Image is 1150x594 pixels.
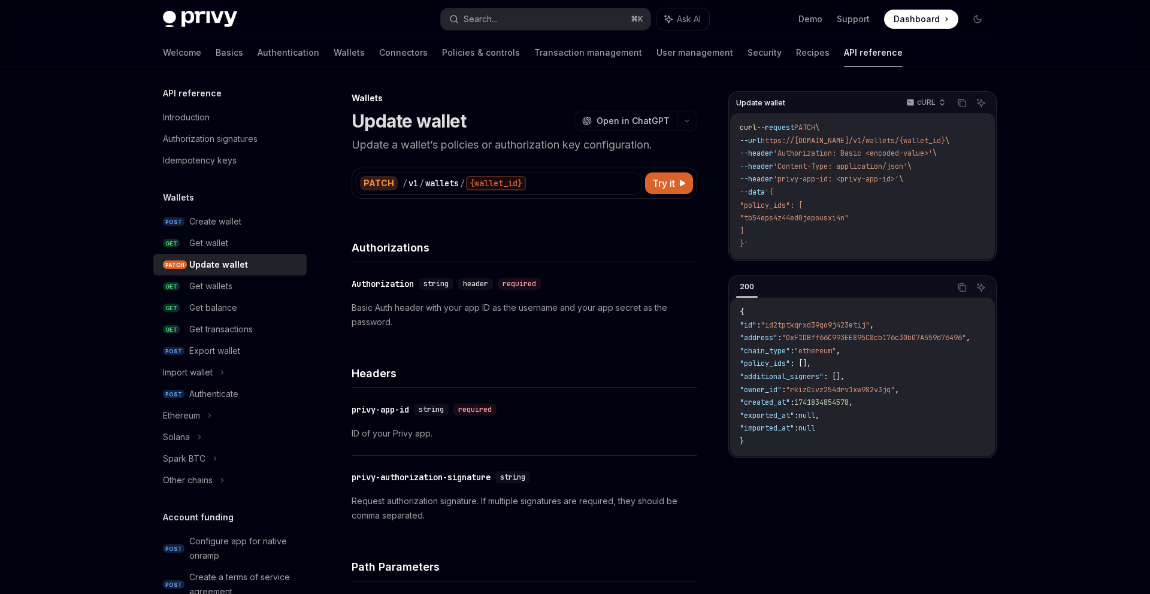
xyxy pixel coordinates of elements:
[153,275,307,297] a: GETGet wallets
[740,136,761,146] span: --url
[656,8,709,30] button: Ask AI
[761,320,870,330] span: "id2tptkqrxd39qo9j423etij"
[352,301,697,329] p: Basic Auth header with your app ID as the username and your app secret as the password.
[790,346,794,356] span: :
[740,359,790,368] span: "policy_ids"
[453,404,497,416] div: required
[794,411,798,420] span: :
[163,260,187,269] span: PATCH
[740,385,782,395] span: "owner_id"
[794,123,815,132] span: PATCH
[973,95,989,111] button: Ask AI
[645,172,693,194] button: Try it
[163,510,234,525] h5: Account funding
[163,38,201,67] a: Welcome
[894,13,940,25] span: Dashboard
[747,38,782,67] a: Security
[899,174,903,184] span: \
[419,177,424,189] div: /
[498,278,541,290] div: required
[153,128,307,150] a: Authorization signatures
[677,13,701,25] span: Ask AI
[736,98,785,108] span: Update wallet
[917,98,936,107] p: cURL
[189,387,238,401] div: Authenticate
[153,107,307,128] a: Introduction
[794,398,849,407] span: 1741834854578
[163,325,180,334] span: GET
[464,12,497,26] div: Search...
[189,279,232,293] div: Get wallets
[423,279,449,289] span: string
[352,471,491,483] div: privy-authorization-signature
[352,494,697,523] p: Request authorization signature. If multiple signatures are required, they should be comma separa...
[815,411,819,420] span: ,
[756,123,794,132] span: --request
[782,333,966,343] span: "0xF1DBff66C993EE895C8cb176c30b07A559d76496"
[163,580,184,589] span: POST
[777,333,782,343] span: :
[798,423,815,433] span: null
[189,214,241,229] div: Create wallet
[352,426,697,441] p: ID of your Privy app.
[794,346,836,356] span: "ethereum"
[870,320,874,330] span: ,
[466,176,526,190] div: {wallet_id}
[773,174,899,184] span: 'privy-app-id: <privy-app-id>'
[419,405,444,414] span: string
[945,136,949,146] span: \
[425,177,459,189] div: wallets
[163,190,194,205] h5: Wallets
[163,86,222,101] h5: API reference
[153,232,307,254] a: GETGet wallet
[844,38,903,67] a: API reference
[534,38,642,67] a: Transaction management
[740,174,773,184] span: --header
[153,254,307,275] a: PATCHUpdate wallet
[773,162,907,171] span: 'Content-Type: application/json'
[765,187,773,197] span: '{
[740,423,794,433] span: "imported_at"
[740,411,794,420] span: "exported_at"
[740,213,849,223] span: "tb54eps4z44ed0jepousxi4n"
[740,398,790,407] span: "created_at"
[352,137,697,153] p: Update a wallet’s policies or authorization key configuration.
[189,236,228,250] div: Get wallet
[900,93,951,113] button: cURL
[334,38,365,67] a: Wallets
[736,280,758,294] div: 200
[163,282,180,291] span: GET
[740,226,744,236] span: ]
[574,111,677,131] button: Open in ChatGPT
[153,531,307,566] a: POSTConfigure app for native onramp
[836,346,840,356] span: ,
[153,297,307,319] a: GETGet balance
[163,408,200,423] div: Ethereum
[773,148,933,158] span: 'Authorization: Basic <encoded-value>'
[163,153,237,168] div: Idempotency keys
[163,544,184,553] span: POST
[163,473,213,487] div: Other chains
[740,307,744,317] span: {
[352,559,697,575] h4: Path Parameters
[631,14,643,24] span: ⌘ K
[352,278,414,290] div: Authorization
[163,132,258,146] div: Authorization signatures
[408,177,418,189] div: v1
[360,176,398,190] div: PATCH
[954,280,970,295] button: Copy the contents from the code block
[796,38,830,67] a: Recipes
[163,430,190,444] div: Solana
[163,217,184,226] span: POST
[895,385,899,395] span: ,
[740,187,765,197] span: --data
[740,346,790,356] span: "chain_type"
[163,347,184,356] span: POST
[837,13,870,25] a: Support
[786,385,895,395] span: "rkiz0ivz254drv1xw982v3jq"
[656,38,733,67] a: User management
[907,162,912,171] span: \
[189,344,240,358] div: Export wallet
[740,333,777,343] span: "address"
[740,148,773,158] span: --header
